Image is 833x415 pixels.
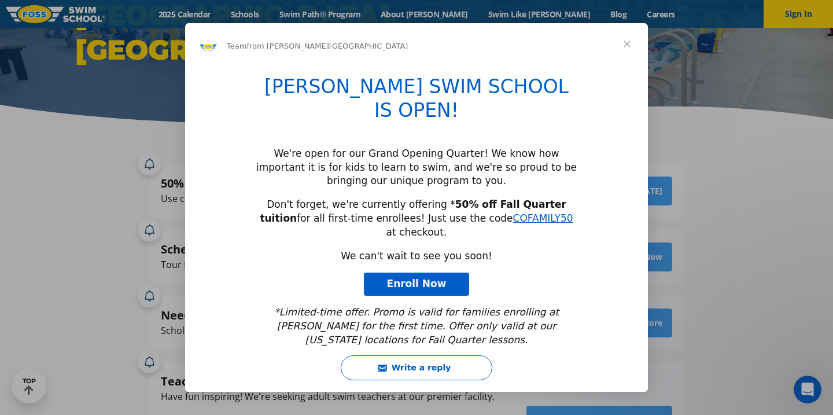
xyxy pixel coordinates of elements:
div: We can't wait to see you soon! [256,249,577,263]
h1: [PERSON_NAME] SWIM SCHOOL IS OPEN! [256,75,577,130]
i: *Limited-time offer. Promo is valid for families enrolling at [PERSON_NAME] for the first time. O... [274,306,559,346]
img: Profile image for Team [199,37,218,56]
div: We're open for our Grand Opening Quarter! We know how important it is for kids to learn to swim, ... [256,147,577,188]
button: Write a reply [341,355,492,380]
a: COFAMILY50 [513,212,573,224]
span: Close [606,23,648,65]
b: 50% off Fall Quarter tuition [260,199,566,224]
span: Team [227,42,246,50]
a: Enroll Now [364,273,470,296]
span: Enroll Now [387,278,447,289]
span: from [PERSON_NAME][GEOGRAPHIC_DATA] [246,42,408,50]
div: Don't forget, we're currently offering * for all first-time enrollees! Just use the code at check... [256,198,577,239]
